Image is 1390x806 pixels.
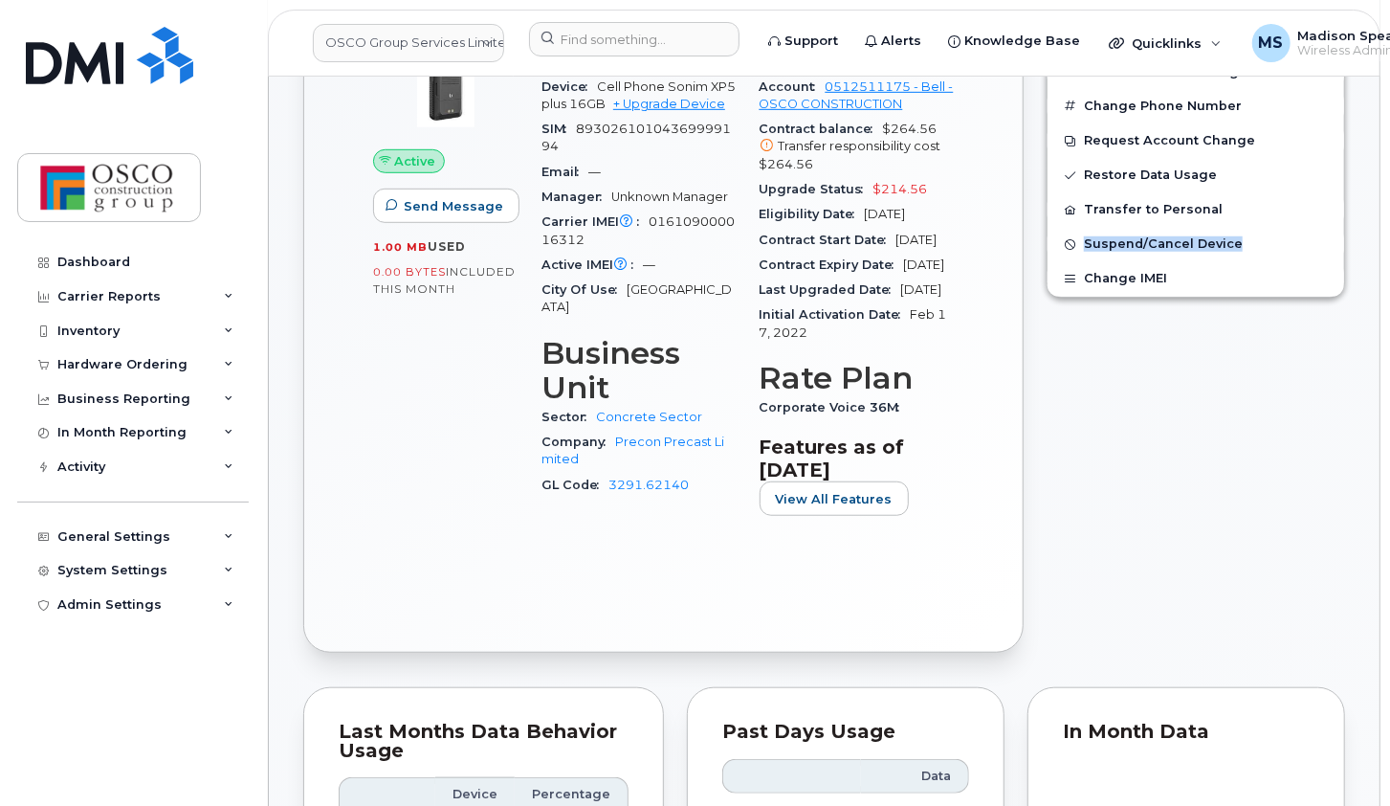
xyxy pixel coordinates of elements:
span: Active IMEI [541,257,643,272]
span: $264.56 [760,157,814,171]
span: included this month [373,264,516,296]
span: Unknown Manager [611,190,728,204]
span: [DATE] [904,257,945,272]
a: + Upgrade Device [613,97,725,111]
h3: Rate Plan [760,361,955,395]
span: Contract Start Date [760,233,896,247]
h3: Business Unit [541,336,737,405]
span: [GEOGRAPHIC_DATA] [541,282,732,314]
span: [DATE] [901,282,942,297]
a: 0512511175 - Bell - OSCO CONSTRUCTION [760,79,954,111]
span: 89302610104369999194 [541,122,731,153]
span: Quicklinks [1132,35,1202,51]
span: $264.56 [760,122,955,173]
span: SIM [541,122,576,136]
span: $214.56 [873,182,928,196]
button: Change IMEI [1048,261,1344,296]
span: Knowledge Base [964,32,1080,51]
span: 0.00 Bytes [373,265,446,279]
span: Contract Expiry Date [760,257,904,272]
span: 016109000016312 [541,214,735,246]
div: Past Days Usage [722,723,969,742]
span: — [643,257,655,272]
span: Eligibility Date [760,207,865,221]
span: Initial Activation Date [760,307,911,322]
span: Send Message [404,197,503,215]
a: Precon Precast Limited [541,435,724,466]
span: MS [1259,32,1284,55]
span: Carrier IMEI [541,214,649,229]
a: Restore Data Usage [1048,158,1344,192]
a: 3291.62140 [608,478,689,492]
a: Knowledge Base [935,22,1093,60]
span: Device [541,79,597,94]
a: Support [755,22,851,60]
span: Last Upgraded Date [760,282,901,297]
span: Feb 17, 2022 [760,307,947,339]
span: View All Features [776,490,893,508]
span: Cell Phone Sonim XP5plus 16GB [541,79,736,111]
span: Contract balance [760,122,883,136]
span: Suspend/Cancel Device [1084,237,1243,252]
span: Support [784,32,838,51]
input: Find something... [529,22,739,56]
span: Upgrade Status [760,182,873,196]
div: Quicklinks [1095,24,1235,62]
span: used [428,239,466,254]
span: Company [541,435,615,449]
span: [DATE] [865,207,906,221]
button: Send Message [373,189,519,223]
span: Manager [541,190,611,204]
span: Email [541,165,588,179]
button: Transfer to Personal [1048,192,1344,227]
th: Data [861,759,969,794]
span: City Of Use [541,282,627,297]
button: Change Phone Number [1048,89,1344,123]
button: View All Features [760,481,909,516]
button: Suspend/Cancel Device [1048,227,1344,261]
span: — [588,165,601,179]
span: Account [760,79,826,94]
a: Concrete Sector [596,410,702,424]
span: GL Code [541,478,608,492]
span: Active [395,152,436,170]
span: [DATE] [896,233,938,247]
span: Sector [541,410,596,424]
div: In Month Data [1063,723,1310,742]
a: Alerts [851,22,935,60]
h3: Features as of [DATE] [760,436,955,481]
span: Transfer responsibility cost [779,139,941,153]
span: Corporate Voice 36M [760,400,910,414]
span: 1.00 MB [373,240,428,254]
span: Alerts [881,32,921,51]
button: Request Account Change [1048,123,1344,158]
div: Last Months Data Behavior Usage [339,723,629,760]
a: OSCO Group Services Limited [313,24,504,62]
